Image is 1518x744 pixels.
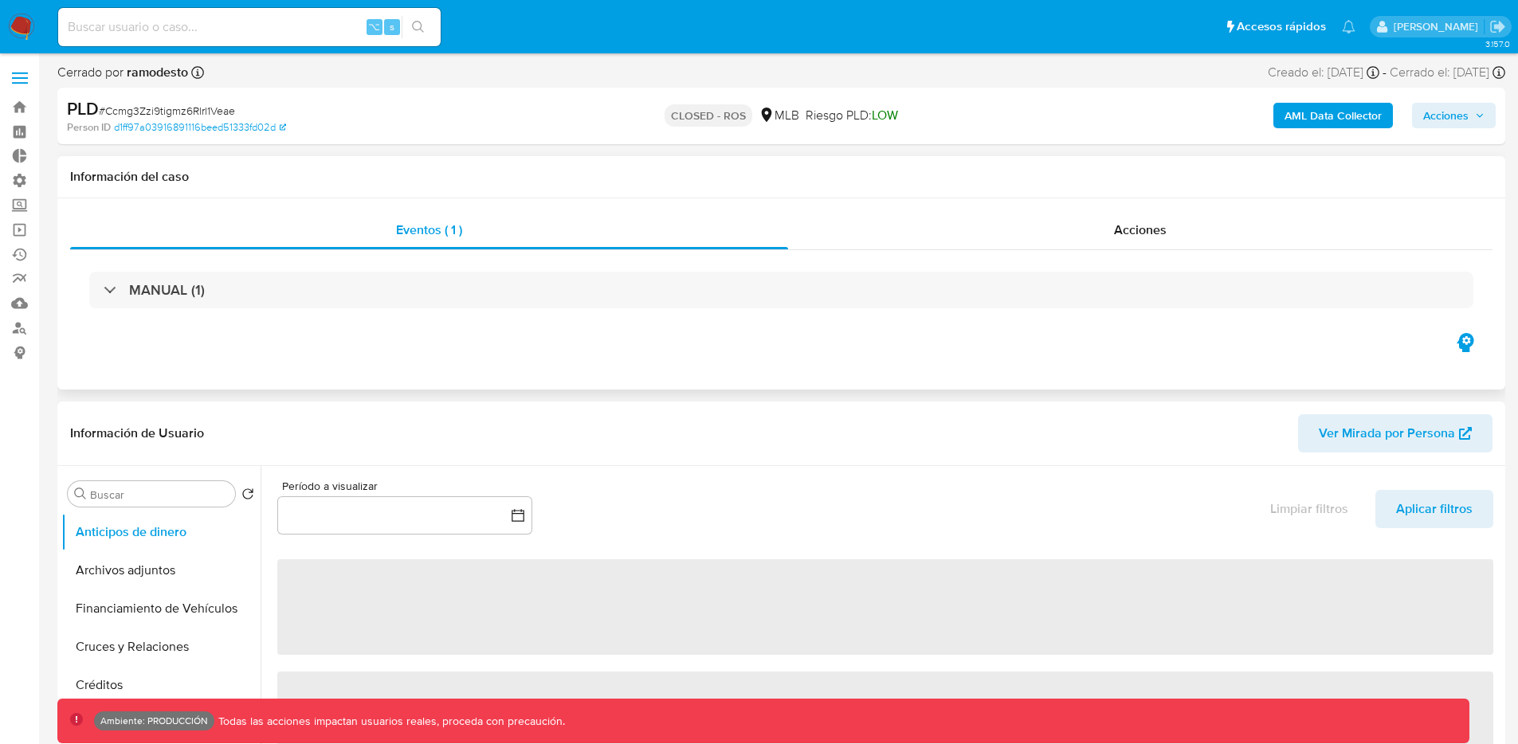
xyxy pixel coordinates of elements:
[1237,18,1326,35] span: Accesos rápidos
[61,551,261,589] button: Archivos adjuntos
[58,17,441,37] input: Buscar usuario o caso...
[124,63,188,81] b: ramodesto
[665,104,752,127] p: CLOSED - ROS
[99,103,235,119] span: # Ccmg3Zzi9tigmz6Rlrl1Veae
[1298,414,1493,452] button: Ver Mirada por Persona
[1423,103,1469,128] span: Acciones
[1319,414,1455,452] span: Ver Mirada por Persona
[67,96,99,121] b: PLD
[1268,64,1379,81] div: Creado el: [DATE]
[402,16,434,38] button: search-icon
[70,425,204,441] h1: Información de Usuario
[759,107,799,124] div: MLB
[241,488,254,505] button: Volver al orden por defecto
[67,120,111,135] b: Person ID
[114,120,286,135] a: d1ff97a03916891116beed51333fd02d
[100,718,208,724] p: Ambiente: PRODUCCIÓN
[89,272,1473,308] div: MANUAL (1)
[74,488,87,500] button: Buscar
[61,666,261,704] button: Créditos
[1285,103,1382,128] b: AML Data Collector
[1390,64,1505,81] div: Cerrado el: [DATE]
[390,19,394,34] span: s
[129,281,205,299] h3: MANUAL (1)
[1412,103,1496,128] button: Acciones
[61,513,261,551] button: Anticipos de dinero
[1342,20,1355,33] a: Notificaciones
[1273,103,1393,128] button: AML Data Collector
[368,19,380,34] span: ⌥
[1114,221,1167,239] span: Acciones
[872,106,898,124] span: LOW
[90,488,229,502] input: Buscar
[61,589,261,628] button: Financiamiento de Vehículos
[396,221,462,239] span: Eventos ( 1 )
[1383,64,1387,81] span: -
[1394,19,1484,34] p: jhon.osorio@mercadolibre.com.co
[806,107,898,124] span: Riesgo PLD:
[57,64,188,81] span: Cerrado por
[70,169,1493,185] h1: Información del caso
[1489,18,1506,35] a: Salir
[214,714,565,729] p: Todas las acciones impactan usuarios reales, proceda con precaución.
[61,628,261,666] button: Cruces y Relaciones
